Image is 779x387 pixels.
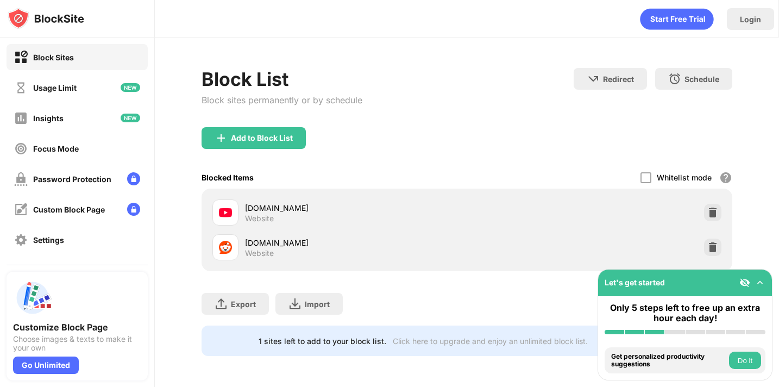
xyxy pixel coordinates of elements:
[657,173,712,182] div: Whitelist mode
[33,235,64,245] div: Settings
[245,202,467,214] div: [DOMAIN_NAME]
[245,248,274,258] div: Website
[202,68,362,90] div: Block List
[33,144,79,153] div: Focus Mode
[305,299,330,309] div: Import
[127,172,140,185] img: lock-menu.svg
[640,8,714,30] div: animation
[259,336,386,346] div: 1 sites left to add to your block list.
[14,172,28,186] img: password-protection-off.svg
[605,303,765,323] div: Only 5 steps left to free up an extra hour each day!
[33,205,105,214] div: Custom Block Page
[33,83,77,92] div: Usage Limit
[739,277,750,288] img: eye-not-visible.svg
[245,214,274,223] div: Website
[121,114,140,122] img: new-icon.svg
[14,111,28,125] img: insights-off.svg
[13,335,141,352] div: Choose images & texts to make it your own
[121,83,140,92] img: new-icon.svg
[14,264,28,277] img: about-off.svg
[729,352,761,369] button: Do it
[740,15,761,24] div: Login
[13,357,79,374] div: Go Unlimited
[245,237,467,248] div: [DOMAIN_NAME]
[393,336,588,346] div: Click here to upgrade and enjoy an unlimited block list.
[127,203,140,216] img: lock-menu.svg
[202,173,254,182] div: Blocked Items
[684,74,719,84] div: Schedule
[14,81,28,95] img: time-usage-off.svg
[231,134,293,142] div: Add to Block List
[13,278,52,317] img: push-custom-page.svg
[14,51,28,64] img: block-on.svg
[603,74,634,84] div: Redirect
[202,95,362,105] div: Block sites permanently or by schedule
[8,8,84,29] img: logo-blocksite.svg
[14,142,28,155] img: focus-off.svg
[33,53,74,62] div: Block Sites
[13,322,141,333] div: Customize Block Page
[33,174,111,184] div: Password Protection
[14,233,28,247] img: settings-off.svg
[219,241,232,254] img: favicons
[611,353,726,369] div: Get personalized productivity suggestions
[33,114,64,123] div: Insights
[219,206,232,219] img: favicons
[605,278,665,287] div: Let's get started
[755,277,765,288] img: omni-setup-toggle.svg
[231,299,256,309] div: Export
[14,203,28,216] img: customize-block-page-off.svg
